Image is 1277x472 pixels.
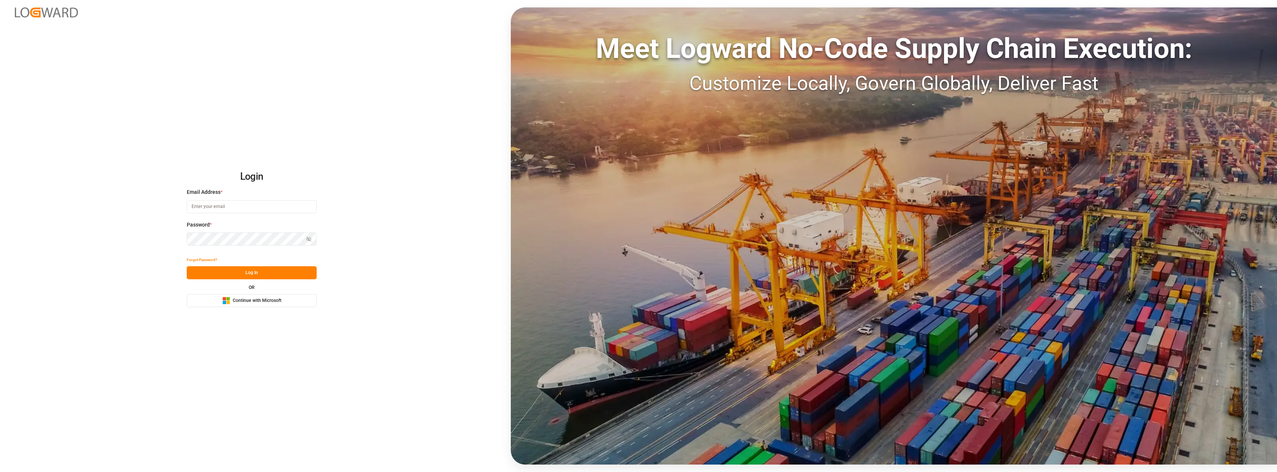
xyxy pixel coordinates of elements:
[233,297,281,304] span: Continue with Microsoft
[187,165,317,189] h2: Login
[511,28,1277,69] div: Meet Logward No-Code Supply Chain Execution:
[187,253,217,266] button: Forgot Password?
[187,294,317,307] button: Continue with Microsoft
[511,69,1277,98] div: Customize Locally, Govern Globally, Deliver Fast
[187,221,210,229] span: Password
[249,285,255,290] small: OR
[187,266,317,279] button: Log In
[187,200,317,213] input: Enter your email
[187,188,221,196] span: Email Address
[15,7,78,17] img: Logward_new_orange.png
